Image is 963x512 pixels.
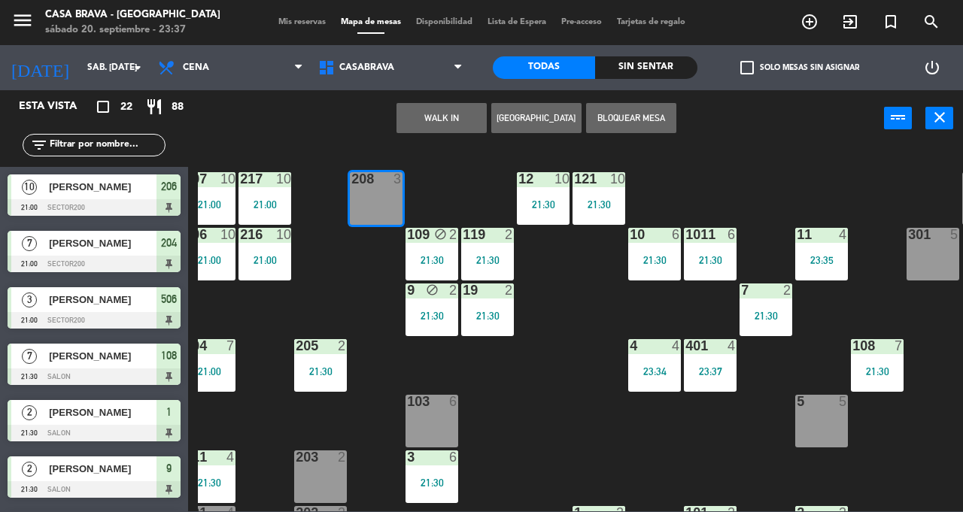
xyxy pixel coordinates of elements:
[183,199,235,210] div: 21:00
[923,59,941,77] i: power_settings_new
[463,283,463,297] div: 19
[630,339,630,353] div: 4
[183,62,209,73] span: Cena
[351,172,352,186] div: 208
[396,103,487,133] button: WALK IN
[895,339,904,353] div: 7
[851,366,904,377] div: 21:30
[129,59,147,77] i: arrow_drop_down
[449,283,458,297] div: 2
[22,236,37,251] span: 7
[505,228,514,241] div: 2
[161,347,177,365] span: 108
[172,98,184,116] span: 88
[294,366,347,377] div: 21:30
[220,172,235,186] div: 10
[630,228,630,241] div: 10
[610,172,625,186] div: 10
[49,404,156,420] span: [PERSON_NAME]
[672,339,681,353] div: 4
[183,366,235,377] div: 21:00
[240,228,241,241] div: 216
[49,292,156,308] span: [PERSON_NAME]
[839,395,848,408] div: 5
[554,172,570,186] div: 10
[22,180,37,195] span: 10
[276,172,291,186] div: 10
[728,228,737,241] div: 6
[22,292,37,308] span: 3
[685,339,686,353] div: 401
[94,98,112,116] i: crop_square
[925,107,953,129] button: close
[684,366,737,377] div: 23:37
[22,462,37,477] span: 2
[480,18,554,26] span: Lista de Espera
[491,103,582,133] button: [GEOGRAPHIC_DATA]
[882,13,900,31] i: turned_in_not
[45,23,220,38] div: sábado 20. septiembre - 23:37
[8,98,108,116] div: Esta vista
[183,477,235,488] div: 21:30
[505,283,514,297] div: 2
[573,199,625,210] div: 21:30
[49,235,156,251] span: [PERSON_NAME]
[434,228,447,241] i: block
[800,13,819,31] i: add_circle_outline
[449,228,458,241] div: 2
[795,255,848,265] div: 23:35
[463,228,463,241] div: 119
[11,9,34,32] i: menu
[852,339,853,353] div: 108
[684,255,737,265] div: 21:30
[517,199,570,210] div: 21:30
[276,228,291,241] div: 10
[30,136,48,154] i: filter_list
[586,103,676,133] button: Bloquear Mesa
[49,461,156,477] span: [PERSON_NAME]
[238,199,291,210] div: 21:00
[407,283,408,297] div: 9
[728,339,737,353] div: 4
[493,56,595,79] div: Todas
[672,228,681,241] div: 6
[406,255,458,265] div: 21:30
[45,8,220,23] div: Casa Brava - [GEOGRAPHIC_DATA]
[145,98,163,116] i: restaurant
[22,405,37,420] span: 2
[797,228,797,241] div: 11
[166,459,172,477] span: 9
[407,228,408,241] div: 109
[449,450,458,464] div: 6
[461,255,514,265] div: 21:30
[226,450,235,464] div: 4
[685,228,686,241] div: 1011
[740,61,859,74] label: Solo mesas sin asignar
[931,108,949,126] i: close
[339,62,394,73] span: CasaBrava
[740,61,754,74] span: check_box_outline_blank
[740,311,792,321] div: 21:30
[48,137,165,153] input: Filtrar por nombre...
[628,366,681,377] div: 23:34
[166,403,172,421] span: 1
[628,255,681,265] div: 21:30
[161,177,177,195] span: 206
[393,172,403,186] div: 3
[609,18,693,26] span: Tarjetas de regalo
[22,349,37,364] span: 7
[338,450,347,464] div: 2
[338,339,347,353] div: 2
[554,18,609,26] span: Pre-acceso
[226,339,235,353] div: 7
[461,311,514,321] div: 21:30
[11,9,34,37] button: menu
[797,395,797,408] div: 5
[161,234,177,252] span: 204
[406,311,458,321] div: 21:30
